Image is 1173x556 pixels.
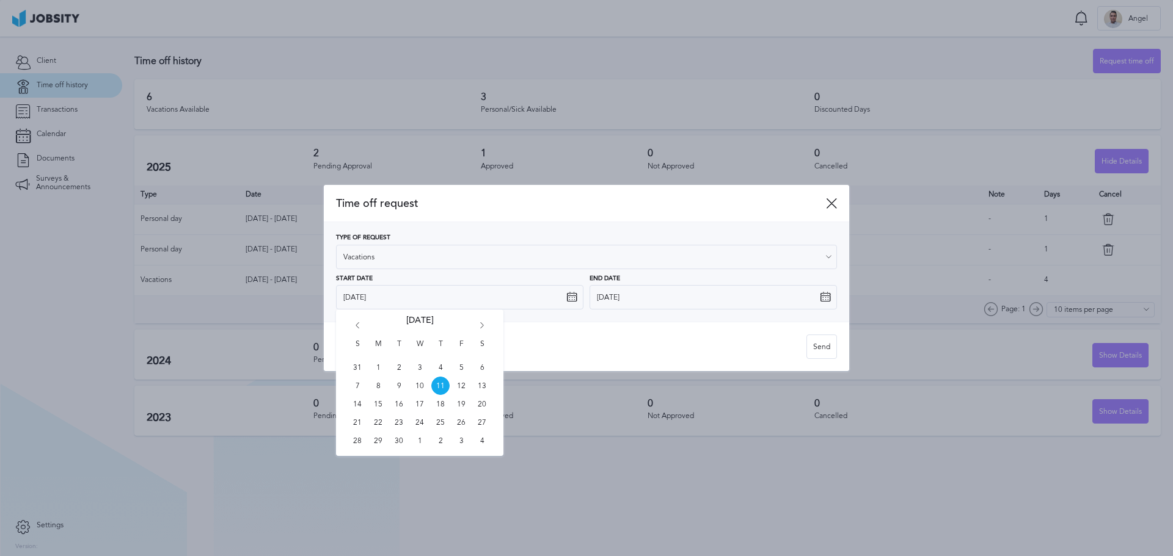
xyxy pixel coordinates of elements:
span: Sun Sep 28 2025 [348,431,367,450]
span: Sun Aug 31 2025 [348,358,367,377]
span: Fri Sep 05 2025 [452,358,470,377]
div: Send [807,335,836,359]
span: T [390,340,408,358]
span: Thu Oct 02 2025 [431,431,450,450]
span: Time off request [336,197,826,210]
span: End Date [590,275,620,283]
span: Sun Sep 21 2025 [348,413,367,431]
span: Thu Sep 11 2025 [431,377,450,395]
span: Tue Sep 23 2025 [390,413,408,431]
span: Tue Sep 02 2025 [390,358,408,377]
span: Mon Sep 01 2025 [369,358,387,377]
button: Send [806,334,837,359]
i: Go forward 1 month [477,322,488,333]
span: Wed Sep 17 2025 [411,395,429,413]
span: Tue Sep 09 2025 [390,377,408,395]
span: Wed Sep 24 2025 [411,413,429,431]
span: Fri Sep 26 2025 [452,413,470,431]
span: Thu Sep 18 2025 [431,395,450,413]
span: Tue Sep 16 2025 [390,395,408,413]
span: Tue Sep 30 2025 [390,431,408,450]
span: Fri Sep 19 2025 [452,395,470,413]
span: W [411,340,429,358]
span: Sun Sep 14 2025 [348,395,367,413]
span: Sat Oct 04 2025 [473,431,491,450]
span: Type of Request [336,234,390,242]
span: [DATE] [406,316,434,340]
span: Thu Sep 25 2025 [431,413,450,431]
span: M [369,340,387,358]
span: Sat Sep 13 2025 [473,377,491,395]
span: Mon Sep 29 2025 [369,431,387,450]
span: Fri Sep 12 2025 [452,377,470,395]
span: S [348,340,367,358]
i: Go back 1 month [352,322,363,333]
span: F [452,340,470,358]
span: Sat Sep 20 2025 [473,395,491,413]
span: Sun Sep 07 2025 [348,377,367,395]
span: T [431,340,450,358]
span: Mon Sep 08 2025 [369,377,387,395]
span: Start Date [336,275,373,283]
span: Wed Sep 10 2025 [411,377,429,395]
span: Sat Sep 06 2025 [473,358,491,377]
span: Fri Oct 03 2025 [452,431,470,450]
span: Thu Sep 04 2025 [431,358,450,377]
span: Mon Sep 22 2025 [369,413,387,431]
span: Wed Sep 03 2025 [411,358,429,377]
span: S [473,340,491,358]
span: Mon Sep 15 2025 [369,395,387,413]
span: Wed Oct 01 2025 [411,431,429,450]
span: Sat Sep 27 2025 [473,413,491,431]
